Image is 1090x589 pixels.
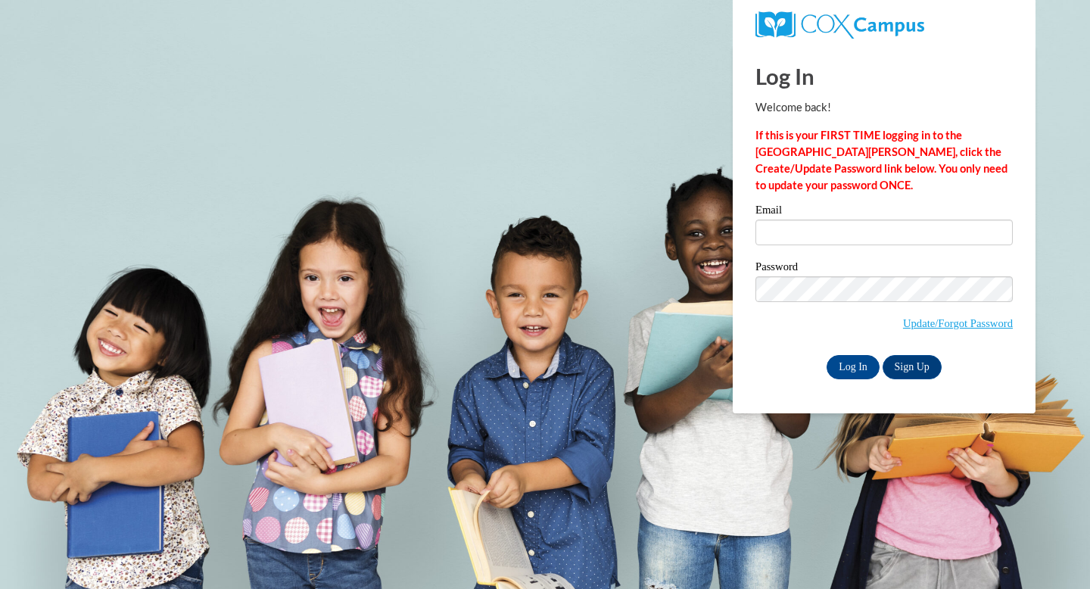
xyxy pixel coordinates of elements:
[827,355,880,379] input: Log In
[755,204,1013,220] label: Email
[755,11,924,39] img: COX Campus
[755,61,1013,92] h1: Log In
[755,129,1007,192] strong: If this is your FIRST TIME logging in to the [GEOGRAPHIC_DATA][PERSON_NAME], click the Create/Upd...
[755,99,1013,116] p: Welcome back!
[755,261,1013,276] label: Password
[755,17,924,30] a: COX Campus
[903,317,1013,329] a: Update/Forgot Password
[883,355,942,379] a: Sign Up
